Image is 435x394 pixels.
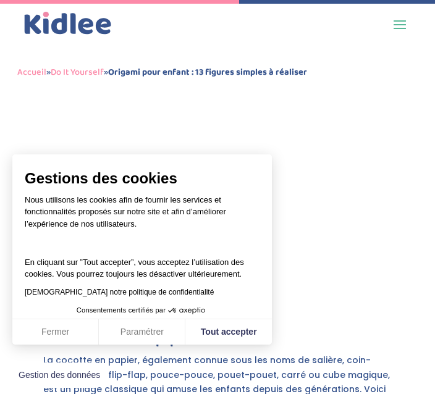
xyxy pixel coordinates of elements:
[77,307,166,314] span: Consentements certifiés par
[17,65,46,80] a: Accueil
[25,288,214,296] a: [DEMOGRAPHIC_DATA] notre politique de confidentialité
[25,244,260,280] p: En cliquant sur ”Tout accepter”, vous acceptez l’utilisation des cookies. Vous pourrez toujours l...
[11,363,108,388] button: Fermer le widget sans consentement
[51,65,104,80] a: Do It Yourself
[108,65,307,80] strong: Origami pour enfant : 13 figures simples à réaliser
[43,107,391,303] iframe: Tuto origami: Grue traditionnelle
[70,303,214,319] button: Consentements certifiés par
[25,194,260,238] p: Nous utilisons les cookies afin de fournir les services et fonctionnalités proposés sur notre sit...
[17,65,307,80] span: » »
[12,319,99,345] button: Fermer
[99,319,185,345] button: Paramétrer
[168,292,205,329] svg: Axeptio
[19,370,100,381] span: Gestion des données
[185,319,272,345] button: Tout accepter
